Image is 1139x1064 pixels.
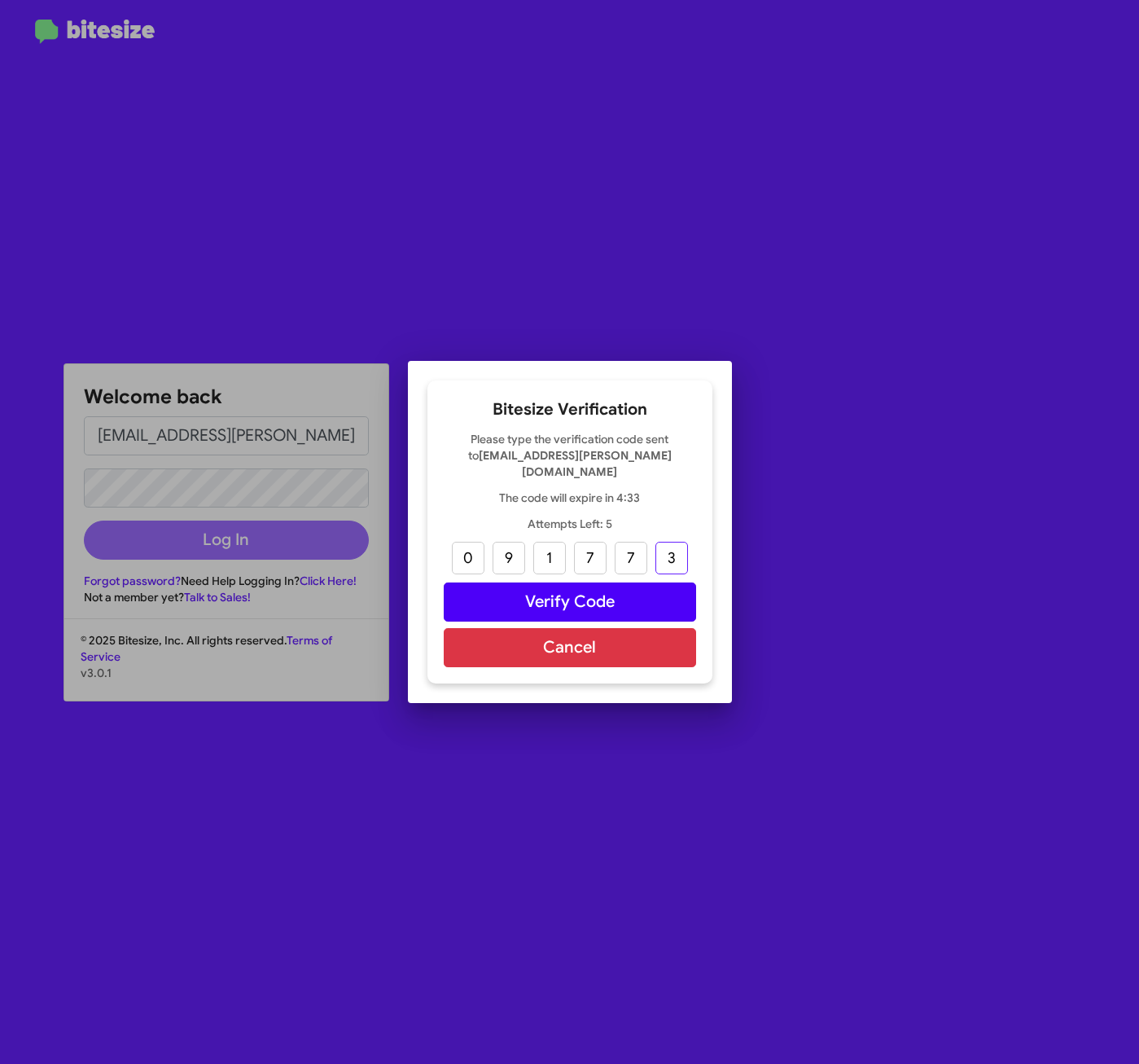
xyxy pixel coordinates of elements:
button: Cancel [444,628,696,667]
strong: [EMAIL_ADDRESS][PERSON_NAME][DOMAIN_NAME] [479,448,672,479]
button: Verify Code [444,583,696,622]
p: Please type the verification code sent to [444,431,696,480]
h2: Bitesize Verification [444,397,696,423]
p: Attempts Left: 5 [444,516,696,532]
p: The code will expire in 4:33 [444,490,696,506]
